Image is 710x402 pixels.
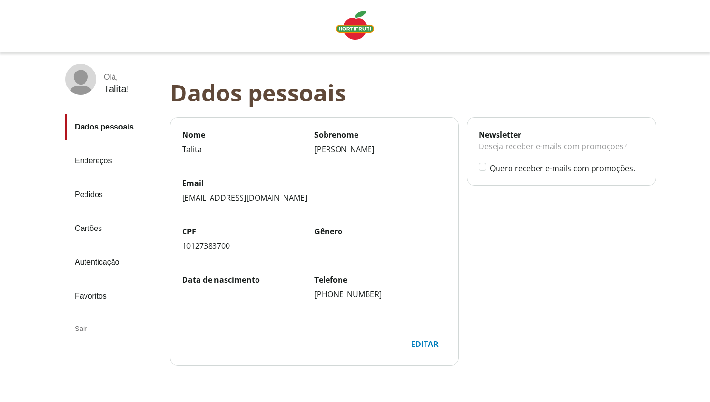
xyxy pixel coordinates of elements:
[314,226,447,237] label: Gênero
[182,144,314,155] div: Talita
[490,163,644,173] label: Quero receber e-mails com promoções.
[170,79,664,106] div: Dados pessoais
[182,241,314,251] div: 10127383700
[65,317,162,340] div: Sair
[65,215,162,242] a: Cartões
[182,226,314,237] label: CPF
[403,335,446,353] div: Editar
[479,140,644,162] div: Deseja receber e-mails com promoções?
[65,249,162,275] a: Autenticação
[104,84,129,95] div: Talita !
[182,192,447,203] div: [EMAIL_ADDRESS][DOMAIN_NAME]
[65,283,162,309] a: Favoritos
[182,274,314,285] label: Data de nascimento
[479,129,644,140] div: Newsletter
[65,114,162,140] a: Dados pessoais
[314,289,447,300] div: [PHONE_NUMBER]
[104,73,129,82] div: Olá ,
[403,334,447,354] button: Editar
[314,129,447,140] label: Sobrenome
[65,148,162,174] a: Endereços
[314,274,447,285] label: Telefone
[182,178,447,188] label: Email
[336,11,374,40] img: Logo
[65,182,162,208] a: Pedidos
[332,7,378,45] a: Logo
[182,129,314,140] label: Nome
[314,144,447,155] div: [PERSON_NAME]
